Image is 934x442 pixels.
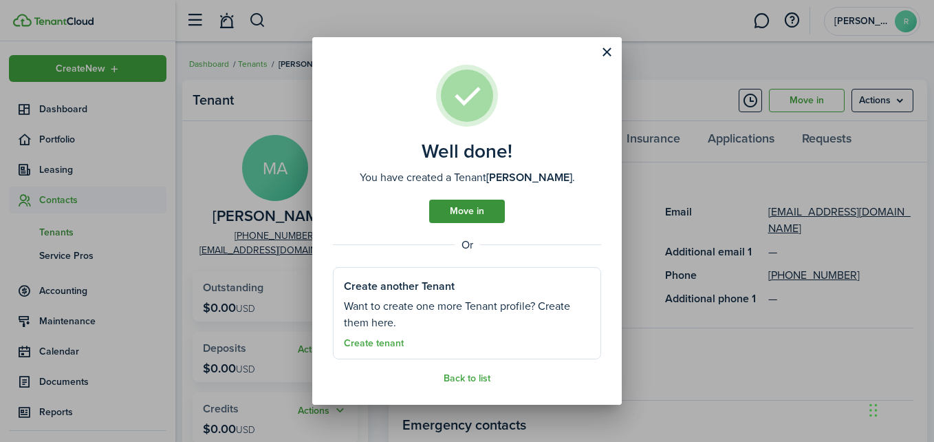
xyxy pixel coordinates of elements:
[422,140,512,162] well-done-title: Well done!
[429,200,505,223] a: Move in
[344,338,404,349] a: Create tenant
[444,373,490,384] a: Back to list
[333,237,601,253] well-done-separator: Or
[360,169,575,186] well-done-description: You have created a Tenant .
[865,376,934,442] iframe: Chat Widget
[486,169,572,185] b: [PERSON_NAME]
[344,278,455,295] well-done-section-title: Create another Tenant
[595,41,618,64] button: Close modal
[869,390,878,431] div: Drag
[344,298,590,331] well-done-section-description: Want to create one more Tenant profile? Create them here.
